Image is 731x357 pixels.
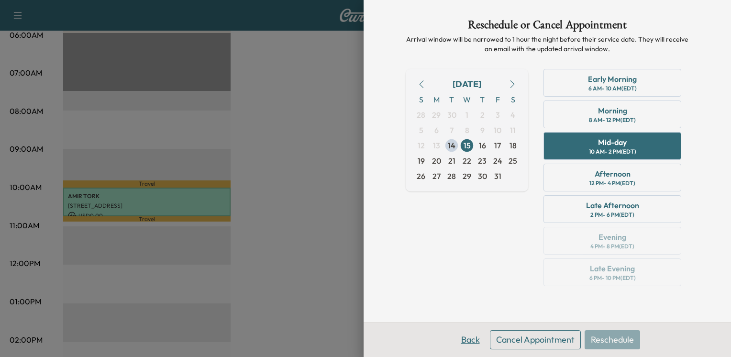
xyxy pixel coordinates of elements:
[588,85,637,92] div: 6 AM - 10 AM (EDT)
[417,170,425,182] span: 26
[448,155,455,167] span: 21
[475,92,490,107] span: T
[589,179,635,187] div: 12 PM - 4 PM (EDT)
[588,73,637,85] div: Early Morning
[494,124,501,136] span: 10
[459,92,475,107] span: W
[406,34,689,54] p: Arrival window will be narrowed to 1 hour the night before their service date. They will receive ...
[509,140,517,151] span: 18
[417,109,425,121] span: 28
[406,19,689,34] h1: Reschedule or Cancel Appointment
[478,170,487,182] span: 30
[496,109,500,121] span: 3
[465,124,469,136] span: 8
[450,124,454,136] span: 7
[505,92,521,107] span: S
[447,170,456,182] span: 28
[589,116,636,124] div: 8 AM - 12 PM (EDT)
[463,170,471,182] span: 29
[432,109,441,121] span: 29
[509,155,517,167] span: 25
[419,124,423,136] span: 5
[598,136,627,148] div: Mid-day
[589,148,636,156] div: 10 AM - 2 PM (EDT)
[595,168,631,179] div: Afternoon
[479,140,486,151] span: 16
[494,140,501,151] span: 17
[590,211,634,219] div: 2 PM - 6 PM (EDT)
[418,155,425,167] span: 19
[490,92,505,107] span: F
[478,155,487,167] span: 23
[455,330,486,349] button: Back
[510,124,516,136] span: 11
[447,109,456,121] span: 30
[490,330,581,349] button: Cancel Appointment
[432,155,441,167] span: 20
[464,140,471,151] span: 15
[494,170,501,182] span: 31
[429,92,444,107] span: M
[448,140,455,151] span: 14
[598,105,627,116] div: Morning
[433,140,440,151] span: 13
[510,109,515,121] span: 4
[465,109,468,121] span: 1
[586,200,639,211] div: Late Afternoon
[480,124,485,136] span: 9
[493,155,502,167] span: 24
[453,78,481,91] div: [DATE]
[418,140,425,151] span: 12
[413,92,429,107] span: S
[444,92,459,107] span: T
[480,109,485,121] span: 2
[432,170,441,182] span: 27
[434,124,439,136] span: 6
[463,155,471,167] span: 22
